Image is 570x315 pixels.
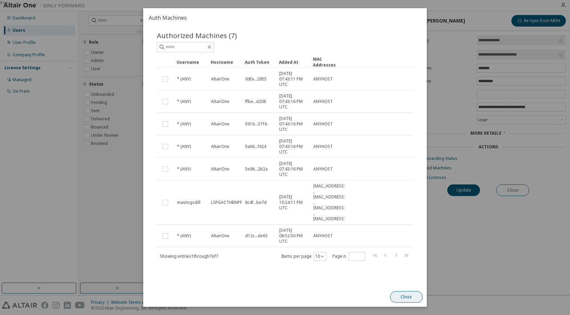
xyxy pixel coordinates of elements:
[313,99,333,104] span: ANYHOST
[211,57,239,67] div: Hostname
[177,57,205,67] div: Username
[245,200,267,205] span: 8c4f...be7d
[211,144,229,149] span: AltairOne
[313,76,333,82] span: ANYHOST
[245,233,268,239] span: d12c...de63
[279,71,307,87] span: [DATE] 07:43:11 PM UTC
[313,166,333,172] span: ANYHOST
[177,76,191,82] span: * (ANY)
[245,76,267,82] span: 0dfa...2955
[177,233,191,239] span: * (ANY)
[211,200,247,205] span: LSPGACTHBNPF13
[279,138,307,155] span: [DATE] 07:43:16 PM UTC
[332,252,365,261] span: Page n.
[279,116,307,132] span: [DATE] 07:43:16 PM UTC
[313,121,333,127] span: ANYHOST
[177,166,191,172] span: * (ANY)
[279,194,307,211] span: [DATE] 10:24:11 PM UTC
[160,253,218,259] span: Showing entries 1 through 7 of 7
[177,121,191,127] span: * (ANY)
[245,57,273,67] div: Auth Token
[313,56,342,68] div: MAC Addresses
[157,31,237,40] span: Authorized Machines (7)
[211,233,229,239] span: AltairOne
[211,99,229,104] span: AltairOne
[279,93,307,110] span: [DATE] 07:43:16 PM UTC
[245,99,266,104] span: ffbe...d208
[279,57,307,67] div: Added At
[177,99,191,104] span: * (ANY)
[211,166,229,172] span: AltairOne
[281,252,326,261] span: Items per page
[313,183,345,222] span: [MAC_ADDRESS] , [MAC_ADDRESS] , [MAC_ADDRESS] , [MAC_ADDRESS]
[313,144,333,149] span: ANYHOST
[177,200,200,205] span: mastogsdill
[177,144,191,149] span: * (ANY)
[315,254,325,259] button: 10
[245,144,266,149] span: 5a66...f424
[390,291,423,303] button: Close
[143,8,427,27] h2: Auth Machines
[211,76,229,82] span: AltairOne
[279,161,307,177] span: [DATE] 07:43:16 PM UTC
[245,166,268,172] span: 5e96...2b2a
[313,233,333,239] span: ANYHOST
[211,121,229,127] span: AltairOne
[245,121,268,127] span: 5916...371b
[279,228,307,244] span: [DATE] 08:52:50 PM UTC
